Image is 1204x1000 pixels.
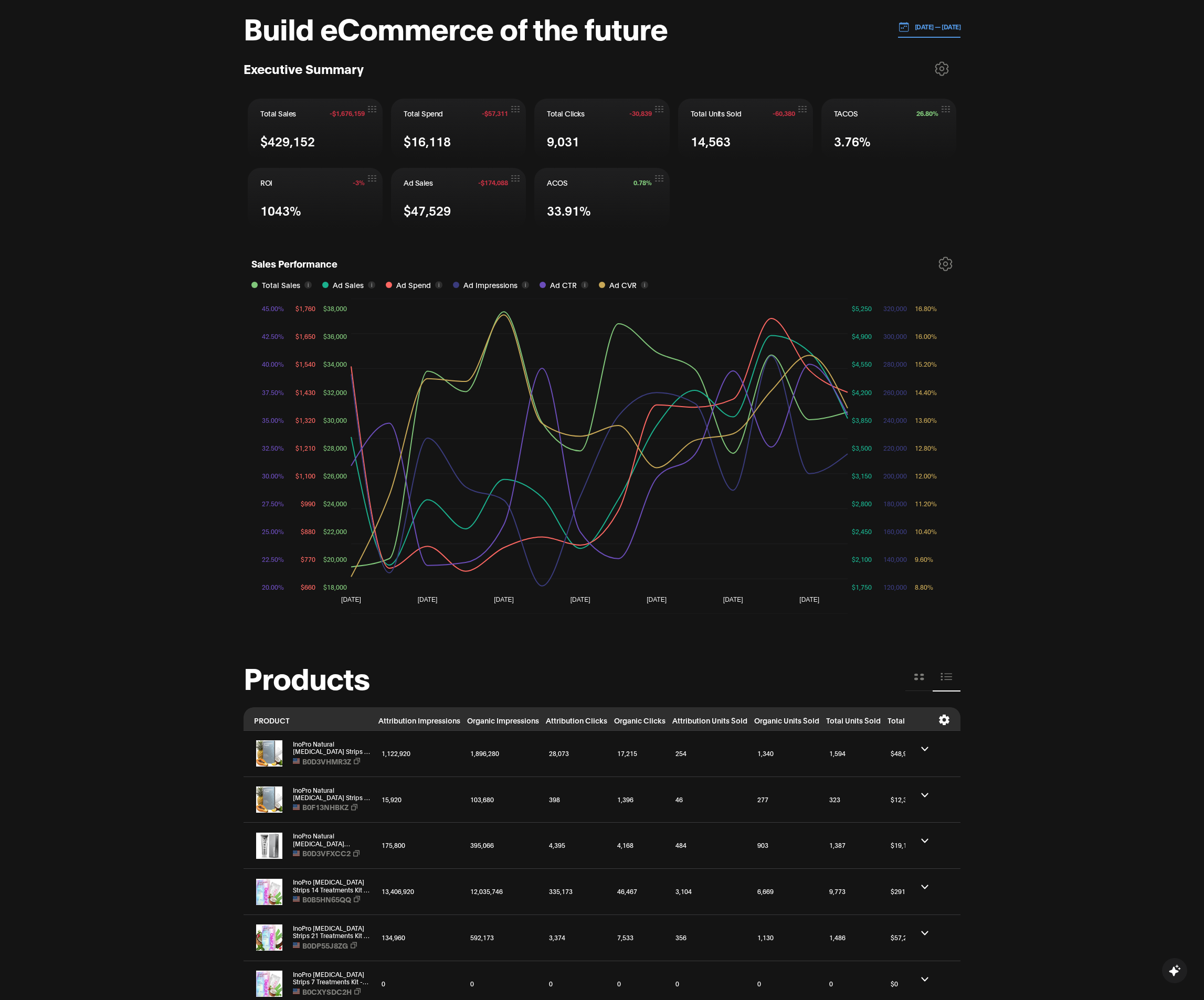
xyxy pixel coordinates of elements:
[671,836,747,855] div: 484
[404,108,443,119] span: Total Spend
[341,595,361,603] tspan: [DATE]
[550,279,577,291] span: Ad CTR
[545,744,607,763] div: 28,073
[825,836,881,855] div: 1,387
[301,499,315,507] tspan: $990
[262,304,284,312] tspan: 45.00%
[302,893,351,905] span: B0B5HN65QQ
[244,707,374,731] th: PRODUCT
[256,786,282,813] img: InoPro Natural Teeth Whitening Strips Kit 21 Treatments - Sensitive Teeth Whitener, Peroxide Free...
[323,360,347,368] tspan: $34,000
[671,791,747,809] div: 46
[302,986,352,997] span: B0CXYSDC2H
[898,16,961,38] button: [DATE] — [DATE]
[293,940,357,951] button: Copy product code B0DP55J8ZG
[915,472,937,480] tspan: 12.00%
[262,583,284,591] tspan: 20.00%
[293,758,300,764] img: USA Flag
[301,527,315,535] tspan: $880
[547,132,579,150] span: 9,031
[915,444,937,452] tspan: 12.80%
[323,416,347,423] tspan: $30,000
[547,177,567,188] span: ACOS
[613,975,666,993] div: 0
[330,110,365,117] span: -$1,676,159
[244,667,369,687] h1: Products
[404,177,432,188] span: Ad Sales
[852,583,872,591] tspan: $1,750
[613,791,666,809] div: 1,396
[834,132,871,150] span: 3.76%
[262,472,284,480] tspan: 30.00%
[852,332,872,340] tspan: $4,900
[883,472,907,480] tspan: 200,000
[545,791,607,809] div: 398
[852,444,872,452] tspan: $3,500
[374,707,463,731] th: Attribution Impressions
[377,744,460,763] div: 1,122,920
[753,975,819,993] div: 0
[463,279,517,291] span: Ad Impressions
[391,99,526,159] button: Total Spend-$57,311$16,118
[293,786,372,802] button: InoPro Natural [MEDICAL_DATA] Strips Kit 21 Treatments - Sensitive Teeth [PERSON_NAME], [MEDICAL_...
[323,444,347,452] tspan: $28,000
[256,740,282,767] img: InoPro Natural Teeth Whitening Strips Kit 14 Treatments - Sensitive Teeth Whitener, Peroxide Free...
[916,110,938,117] span: 26.80%
[825,791,881,809] div: 323
[478,179,508,186] span: -$174,088
[613,836,666,855] div: 4,168
[915,555,933,563] tspan: 9.60%
[295,304,315,312] tspan: $1,760
[466,744,539,763] div: 1,896,280
[545,929,607,947] div: 3,374
[753,929,819,947] div: 1,130
[333,279,364,291] span: Ad Sales
[466,791,539,809] div: 103,680
[302,756,351,767] span: B0D3VHMR3Z
[248,168,383,229] button: ROI-3%1043%
[613,744,666,763] div: 17,215
[323,304,347,312] tspan: $38,000
[852,472,872,480] tspan: $3,150
[834,108,858,119] span: TACOS
[293,878,372,893] button: InoPro [MEDICAL_DATA] Strips 14 Treatments Kit - Teeth [PERSON_NAME], [MEDICAL_DATA] Free, Enamel...
[915,388,937,396] tspan: 14.40%
[753,744,819,763] div: 1,340
[629,110,652,117] span: -30,839
[262,444,284,452] tspan: 32.50%
[256,879,282,905] img: InoPro Teeth Whitening Strips 14 Treatments Kit - Teeth Whitener, Peroxide Free, Enamel Safe Gree...
[482,110,508,117] span: -$57,311
[773,110,795,117] span: -60,380
[466,975,539,993] div: 0
[671,975,747,993] div: 0
[852,499,872,507] tspan: $2,800
[301,555,315,563] tspan: $770
[262,332,284,340] tspan: 42.50%
[256,833,282,859] img: InoPro Natural Whitening Hydroxyapatite Toothpaste with Probiotic for Sensitive Teeth, Fluoride F...
[915,583,933,591] tspan: 8.80%
[262,527,284,535] tspan: 25.00%
[691,132,731,150] span: 14,563
[377,836,460,855] div: 175,800
[368,281,375,289] button: i
[613,929,666,947] div: 7,533
[886,836,936,855] div: $19,108
[293,850,300,856] img: USA Flag
[391,168,526,229] button: Ad Sales-$174,088$47,529
[396,279,431,291] span: Ad Spend
[668,707,750,731] th: Attribution Units Sold
[534,168,669,229] button: ACOS0.78%33.91%
[260,177,272,188] span: ROI
[293,740,372,756] button: InoPro Natural [MEDICAL_DATA] Strips Kit 14 Treatments - Sensitive Teeth [PERSON_NAME], [MEDICAL_...
[915,304,937,312] tspan: 16.80%
[256,924,282,951] img: InoPro Teeth Whitening Strips 21 Treatments Kit - Teeth Whitener, Peroxide Free, Enamel Safe Gree...
[295,416,315,423] tspan: $1,320
[852,555,872,563] tspan: $2,100
[404,201,451,219] span: $47,529
[647,595,667,603] tspan: [DATE]
[293,971,372,986] button: InoPro [MEDICAL_DATA] Strips 7 Treatments Kit - Sensitive Teeth [PERSON_NAME], [MEDICAL_DATA] Fre...
[260,108,296,119] span: Total Sales
[633,179,652,186] span: 0.78%
[799,595,819,603] tspan: [DATE]
[883,707,938,731] th: Total Sales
